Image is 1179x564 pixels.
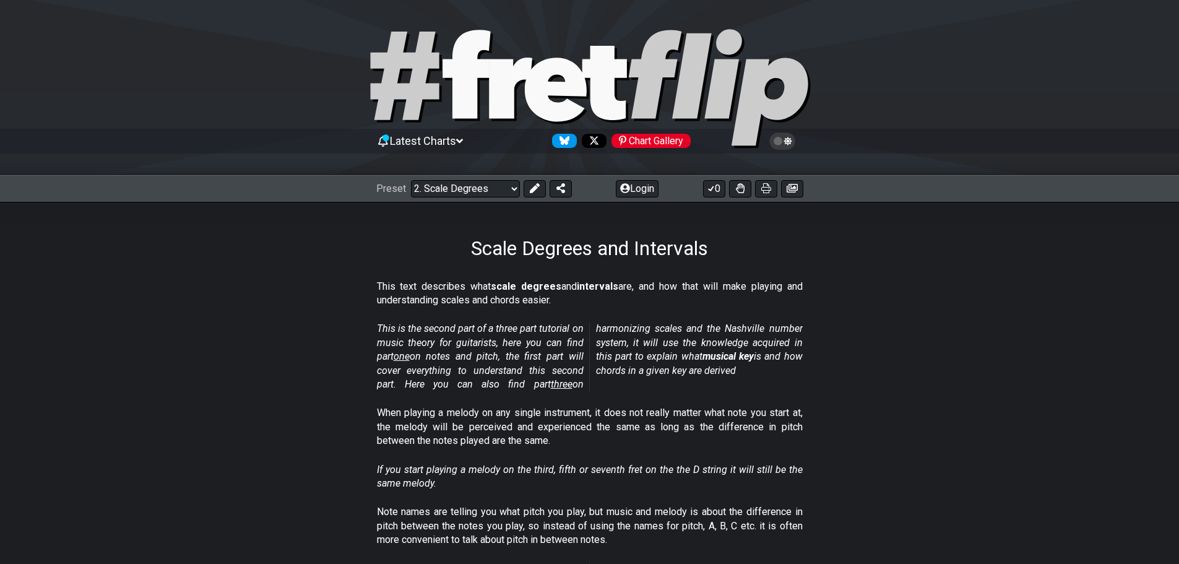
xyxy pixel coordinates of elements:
p: This text describes what and are, and how that will make playing and understanding scales and cho... [377,280,803,308]
a: #fretflip at Pinterest [607,134,691,148]
button: Create image [781,180,803,197]
span: Latest Charts [390,134,456,147]
em: This is the second part of a three part tutorial on music theory for guitarists, here you can fin... [377,323,803,390]
a: Follow #fretflip at X [577,134,607,148]
a: Follow #fretflip at Bluesky [547,134,577,148]
span: one [394,350,410,362]
div: Chart Gallery [611,134,691,148]
button: Share Preset [550,180,572,197]
button: 0 [703,180,725,197]
p: When playing a melody on any single instrument, it does not really matter what note you start at,... [377,406,803,448]
button: Print [755,180,777,197]
span: three [551,378,572,390]
strong: scale degrees [491,280,561,292]
p: Note names are telling you what pitch you play, but music and melody is about the difference in p... [377,505,803,547]
span: Preset [376,183,406,194]
select: Preset [411,180,520,197]
strong: intervals [577,280,618,292]
strong: musical key [702,350,754,362]
button: Toggle Dexterity for all fretkits [729,180,751,197]
button: Edit Preset [524,180,546,197]
em: If you start playing a melody on the third, fifth or seventh fret on the the D string it will sti... [377,464,803,489]
h1: Scale Degrees and Intervals [471,236,708,260]
span: Toggle light / dark theme [775,136,790,147]
button: Login [616,180,659,197]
